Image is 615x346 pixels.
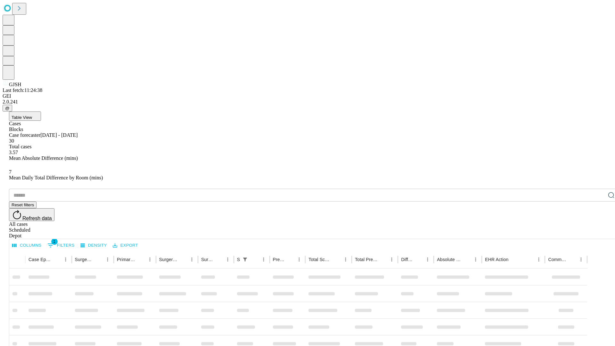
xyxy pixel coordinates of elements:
button: Menu [223,255,232,264]
span: 7 [9,169,12,175]
span: 1 [51,238,58,245]
button: Export [111,241,140,251]
button: Refresh data [9,208,54,221]
button: Sort [52,255,61,264]
button: Table View [9,111,41,121]
button: Menu [471,255,480,264]
span: [DATE] - [DATE] [40,132,78,138]
button: Density [79,241,109,251]
span: Total cases [9,144,31,149]
span: Case forecaster [9,132,40,138]
button: Sort [250,255,259,264]
button: Sort [214,255,223,264]
button: Show filters [46,240,76,251]
button: Reset filters [9,202,37,208]
button: Sort [136,255,145,264]
span: @ [5,106,10,111]
button: Menu [103,255,112,264]
span: Refresh data [22,216,52,221]
button: Menu [387,255,396,264]
button: Menu [423,255,432,264]
button: Menu [534,255,543,264]
button: Sort [462,255,471,264]
div: Absolute Difference [437,257,462,262]
span: 3.57 [9,150,18,155]
div: Primary Service [117,257,135,262]
button: Sort [332,255,341,264]
div: Total Predicted Duration [355,257,378,262]
button: Menu [341,255,350,264]
button: Menu [187,255,196,264]
div: Comments [548,257,567,262]
button: @ [3,105,12,111]
div: 1 active filter [241,255,250,264]
button: Sort [414,255,423,264]
div: Surgeon Name [75,257,94,262]
span: Mean Absolute Difference (mins) [9,155,78,161]
button: Sort [509,255,518,264]
div: Surgery Name [159,257,178,262]
div: Surgery Date [201,257,214,262]
button: Menu [259,255,268,264]
button: Select columns [11,241,43,251]
button: Menu [145,255,154,264]
div: Total Scheduled Duration [308,257,332,262]
div: Predicted In Room Duration [273,257,285,262]
div: EHR Action [485,257,508,262]
button: Menu [61,255,70,264]
div: Scheduled In Room Duration [237,257,240,262]
div: 2.0.241 [3,99,612,105]
button: Sort [286,255,295,264]
button: Sort [378,255,387,264]
button: Show filters [241,255,250,264]
span: 30 [9,138,14,144]
button: Sort [568,255,577,264]
span: Reset filters [12,202,34,207]
button: Sort [94,255,103,264]
div: GEI [3,93,612,99]
button: Sort [178,255,187,264]
span: Last fetch: 11:24:38 [3,87,42,93]
span: GJSH [9,82,21,87]
div: Difference [401,257,414,262]
div: Case Epic Id [29,257,52,262]
span: Table View [12,115,32,120]
button: Menu [577,255,586,264]
span: Mean Daily Total Difference by Room (mins) [9,175,103,180]
button: Menu [295,255,304,264]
